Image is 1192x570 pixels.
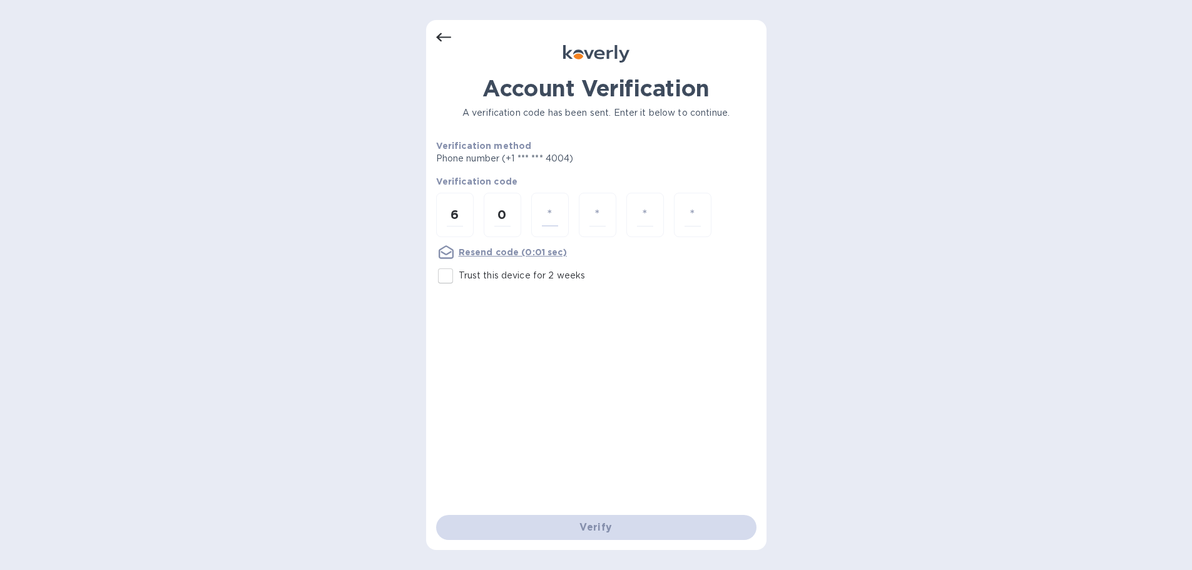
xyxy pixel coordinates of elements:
p: Trust this device for 2 weeks [459,269,586,282]
b: Verification method [436,141,532,151]
p: Phone number (+1 *** *** 4004) [436,152,670,165]
u: Resend code (0:01 sec) [459,247,567,257]
p: A verification code has been sent. Enter it below to continue. [436,106,756,120]
p: Verification code [436,175,756,188]
h1: Account Verification [436,75,756,101]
